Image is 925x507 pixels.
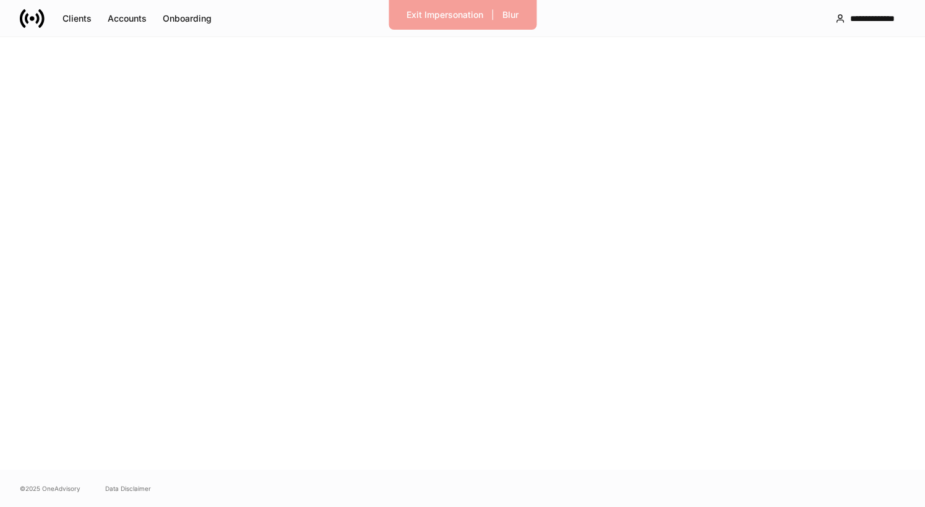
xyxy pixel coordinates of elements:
[163,14,212,23] div: Onboarding
[494,5,527,25] button: Blur
[54,9,100,28] button: Clients
[155,9,220,28] button: Onboarding
[100,9,155,28] button: Accounts
[62,14,92,23] div: Clients
[502,11,518,19] div: Blur
[20,484,80,493] span: © 2025 OneAdvisory
[105,484,151,493] a: Data Disclaimer
[398,5,491,25] button: Exit Impersonation
[407,11,483,19] div: Exit Impersonation
[108,14,147,23] div: Accounts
